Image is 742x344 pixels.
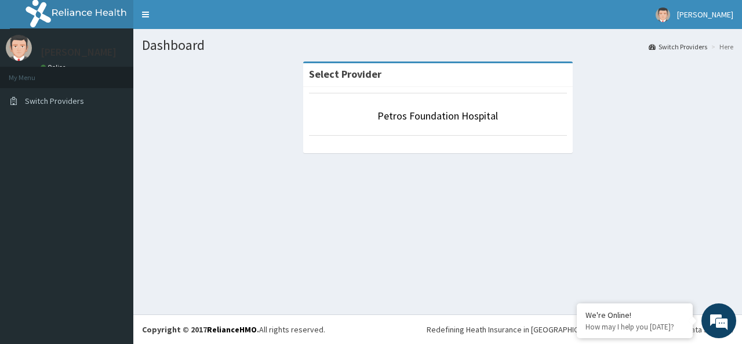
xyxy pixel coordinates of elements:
[207,324,257,335] a: RelianceHMO
[6,35,32,61] img: User Image
[25,96,84,106] span: Switch Providers
[142,324,259,335] strong: Copyright © 2017 .
[585,322,684,332] p: How may I help you today?
[677,9,733,20] span: [PERSON_NAME]
[585,310,684,320] div: We're Online!
[656,8,670,22] img: User Image
[649,42,707,52] a: Switch Providers
[142,38,733,53] h1: Dashboard
[133,314,742,344] footer: All rights reserved.
[377,109,498,122] a: Petros Foundation Hospital
[309,67,381,81] strong: Select Provider
[41,47,117,57] p: [PERSON_NAME]
[708,42,733,52] li: Here
[427,324,733,335] div: Redefining Heath Insurance in [GEOGRAPHIC_DATA] using Telemedicine and Data Science!
[41,63,68,71] a: Online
